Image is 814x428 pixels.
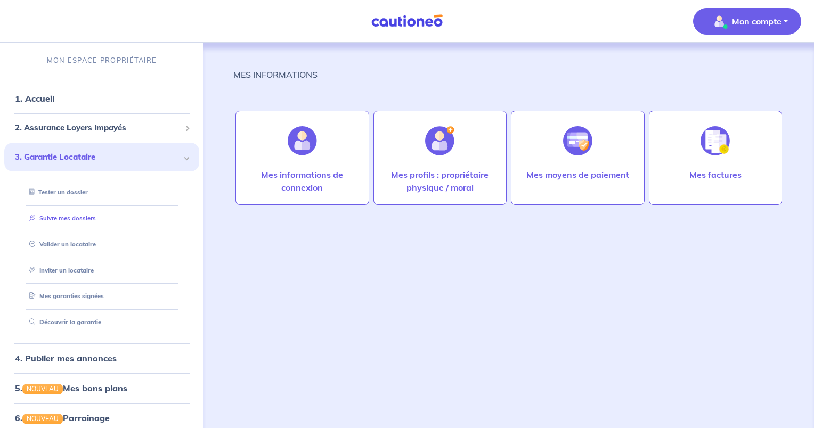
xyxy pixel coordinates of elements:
div: Valider un locataire [17,236,186,253]
div: Mes garanties signées [17,287,186,305]
img: illu_credit_card_no_anim.svg [563,126,592,155]
div: 4. Publier mes annonces [4,348,199,369]
div: Inviter un locataire [17,262,186,279]
a: Découvrir la garantie [25,318,101,326]
div: Découvrir la garantie [17,314,186,331]
a: Tester un dossier [25,188,88,196]
div: 3. Garantie Locataire [4,143,199,172]
img: Cautioneo [367,14,447,28]
img: illu_account_valid_menu.svg [711,13,728,30]
a: 1. Accueil [15,93,54,104]
a: 5.NOUVEAUMes bons plans [15,383,127,393]
p: MES INFORMATIONS [233,68,318,81]
img: illu_account_add.svg [425,126,454,155]
span: 2. Assurance Loyers Impayés [15,122,181,134]
p: Mes informations de connexion [247,168,358,194]
p: Mes moyens de paiement [526,168,629,181]
a: Valider un locataire [25,241,96,248]
p: Mon compte [732,15,782,28]
img: illu_invoice.svg [701,126,730,155]
a: 6.NOUVEAUParrainage [15,413,110,423]
div: 2. Assurance Loyers Impayés [4,118,199,138]
p: Mes factures [689,168,742,181]
a: Inviter un locataire [25,267,94,274]
img: illu_account.svg [288,126,317,155]
a: Mes garanties signées [25,292,104,300]
div: Suivre mes dossiers [17,210,186,227]
div: Tester un dossier [17,184,186,201]
a: 4. Publier mes annonces [15,353,117,364]
p: MON ESPACE PROPRIÉTAIRE [47,55,157,65]
button: illu_account_valid_menu.svgMon compte [693,8,801,35]
p: Mes profils : propriétaire physique / moral [385,168,496,194]
div: 1. Accueil [4,88,199,109]
span: 3. Garantie Locataire [15,151,181,163]
div: 5.NOUVEAUMes bons plans [4,377,199,399]
a: Suivre mes dossiers [25,215,96,222]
